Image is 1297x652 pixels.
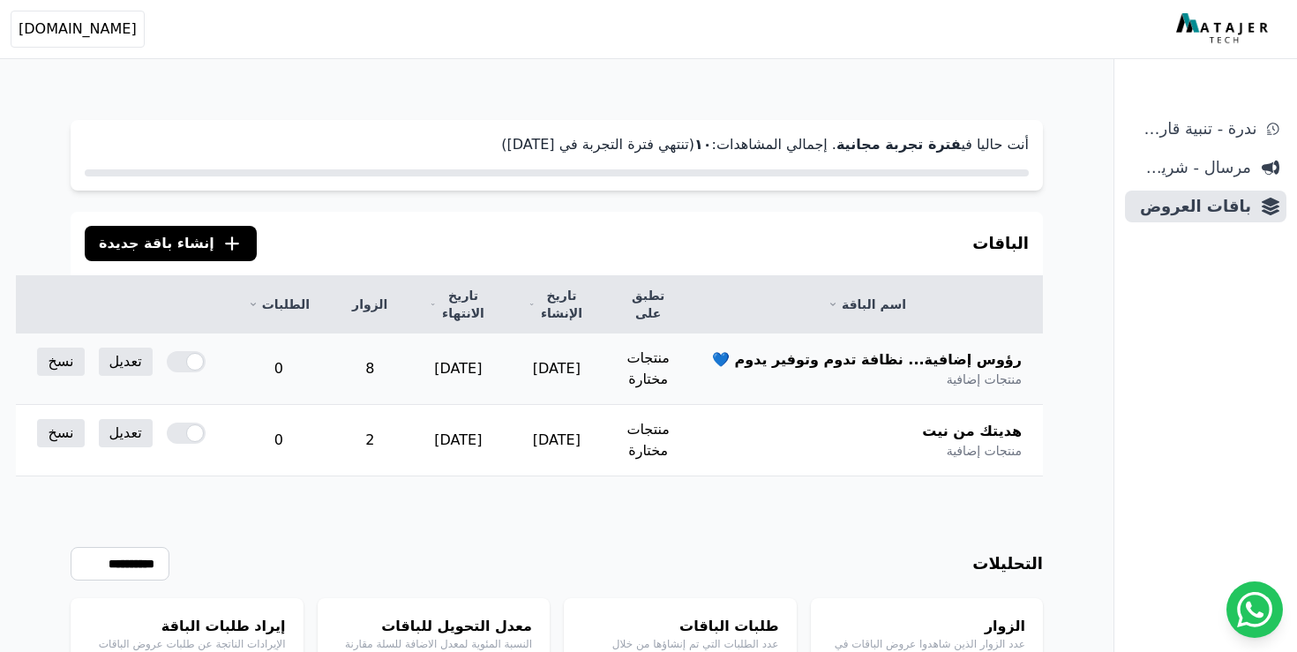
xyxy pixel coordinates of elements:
[507,405,605,476] td: [DATE]
[331,405,409,476] td: 2
[947,371,1022,388] span: منتجات إضافية
[1132,116,1256,141] span: ندرة - تنبية قارب علي النفاذ
[605,333,691,405] td: منتجات مختارة
[972,551,1043,576] h3: التحليلات
[712,349,1022,371] span: رؤوس إضافية... نظافة تدوم وتوفير يدوم 💙
[529,287,584,322] a: تاريخ الإنشاء
[694,136,712,153] strong: ١۰
[1176,13,1272,45] img: MatajerTech Logo
[972,231,1029,256] h3: الباقات
[828,616,1026,637] h4: الزوار
[1132,194,1251,219] span: باقات العروض
[99,348,153,376] a: تعديل
[922,421,1022,442] span: هديتك من نيت
[712,296,1022,313] a: اسم الباقة
[37,419,84,447] a: نسخ
[227,405,331,476] td: 0
[11,11,145,48] button: [DOMAIN_NAME]
[85,226,257,261] button: إنشاء باقة جديدة
[409,405,507,476] td: [DATE]
[248,296,310,313] a: الطلبات
[335,616,533,637] h4: معدل التحويل للباقات
[88,616,286,637] h4: إيراد طلبات الباقة
[227,333,331,405] td: 0
[19,19,137,40] span: [DOMAIN_NAME]
[88,637,286,651] p: الإيرادات الناتجة عن طلبات عروض الباقات
[507,333,605,405] td: [DATE]
[99,233,214,254] span: إنشاء باقة جديدة
[85,134,1029,155] p: أنت حاليا في . إجمالي المشاهدات: (تنتهي فترة التجربة في [DATE])
[430,287,486,322] a: تاريخ الانتهاء
[836,136,961,153] strong: فترة تجربة مجانية
[581,616,779,637] h4: طلبات الباقات
[1132,155,1251,180] span: مرسال - شريط دعاية
[605,405,691,476] td: منتجات مختارة
[99,419,153,447] a: تعديل
[605,276,691,333] th: تطبق على
[947,442,1022,460] span: منتجات إضافية
[331,333,409,405] td: 8
[409,333,507,405] td: [DATE]
[331,276,409,333] th: الزوار
[37,348,84,376] a: نسخ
